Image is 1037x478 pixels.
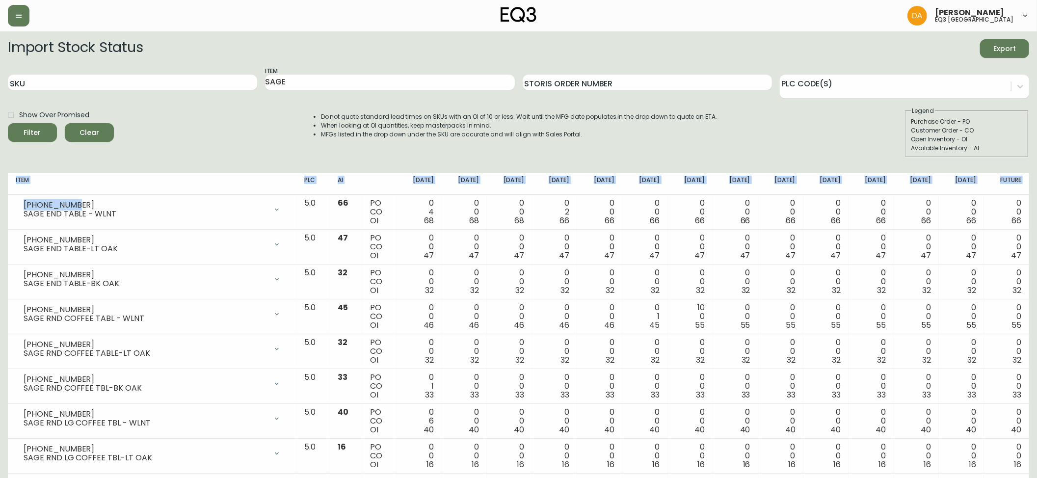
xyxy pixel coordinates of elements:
[631,303,660,330] div: 0 1
[338,337,347,348] span: 32
[787,354,796,366] span: 32
[450,408,479,434] div: 0 0
[992,268,1021,295] div: 0 0
[559,250,570,261] span: 47
[397,173,442,195] th: [DATE]
[515,215,525,226] span: 68
[902,268,931,295] div: 0 0
[585,303,614,330] div: 0 0
[24,410,267,419] div: [PHONE_NUMBER]
[911,144,1023,153] div: Available Inventory - AI
[742,285,750,296] span: 32
[495,268,524,295] div: 0 0
[514,250,525,261] span: 47
[668,173,713,195] th: [DATE]
[992,408,1021,434] div: 0 0
[338,267,347,278] span: 32
[967,389,976,400] span: 33
[947,408,976,434] div: 0 0
[832,285,841,296] span: 32
[676,234,705,260] div: 0 0
[495,338,524,365] div: 0 0
[696,285,705,296] span: 32
[1011,250,1021,261] span: 47
[939,173,984,195] th: [DATE]
[24,419,267,427] div: SAGE RND LG COFFEE TBL - WLNT
[65,123,114,142] button: Clear
[24,314,267,323] div: SAGE RND COFFEE TABL - WLNT
[876,319,886,331] span: 55
[561,285,570,296] span: 32
[740,424,750,435] span: 40
[24,305,267,314] div: [PHONE_NUMBER]
[404,443,434,469] div: 0 0
[696,354,705,366] span: 32
[631,338,660,365] div: 0 0
[935,9,1004,17] span: [PERSON_NAME]
[495,408,524,434] div: 0 0
[741,319,750,331] span: 55
[370,319,378,331] span: OI
[404,338,434,365] div: 0 0
[540,338,569,365] div: 0 0
[902,373,931,399] div: 0 0
[676,303,705,330] div: 10 0
[947,199,976,225] div: 0 0
[650,215,660,226] span: 66
[404,408,434,434] div: 0 6
[424,215,434,226] span: 68
[877,285,886,296] span: 32
[370,215,378,226] span: OI
[370,234,389,260] div: PO CO
[856,303,886,330] div: 0 0
[516,285,525,296] span: 32
[650,319,660,331] span: 45
[721,234,750,260] div: 0 0
[988,43,1021,55] span: Export
[1012,354,1021,366] span: 32
[24,270,267,279] div: [PHONE_NUMBER]
[967,285,976,296] span: 32
[338,372,347,383] span: 33
[540,199,569,225] div: 0 2
[370,338,389,365] div: PO CO
[370,373,389,399] div: PO CO
[425,285,434,296] span: 32
[296,439,330,474] td: 5.0
[370,354,378,366] span: OI
[424,424,434,435] span: 40
[561,389,570,400] span: 33
[676,443,705,469] div: 0 0
[19,110,89,120] span: Show Over Promised
[370,424,378,435] span: OI
[922,354,931,366] span: 32
[540,234,569,260] div: 0 0
[1012,285,1021,296] span: 32
[16,373,289,395] div: [PHONE_NUMBER]SAGE RND COFFEE TBL-BK OAK
[947,268,976,295] div: 0 0
[830,424,841,435] span: 40
[559,319,570,331] span: 46
[947,234,976,260] div: 0 0
[16,234,289,255] div: [PHONE_NUMBER]SAGE END TABLE-LT OAK
[532,173,577,195] th: [DATE]
[911,106,935,115] legend: Legend
[425,354,434,366] span: 32
[469,215,479,226] span: 68
[631,373,660,399] div: 0 0
[540,268,569,295] div: 0 0
[404,268,434,295] div: 0 0
[469,424,479,435] span: 40
[856,234,886,260] div: 0 0
[966,250,976,261] span: 47
[330,173,362,195] th: AI
[24,236,267,244] div: [PHONE_NUMBER]
[721,303,750,330] div: 0 0
[695,424,705,435] span: 40
[651,285,660,296] span: 32
[24,445,267,453] div: [PHONE_NUMBER]
[487,173,532,195] th: [DATE]
[450,268,479,295] div: 0 0
[24,349,267,358] div: SAGE RND COFFEE TABLE-LT OAK
[370,199,389,225] div: PO CO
